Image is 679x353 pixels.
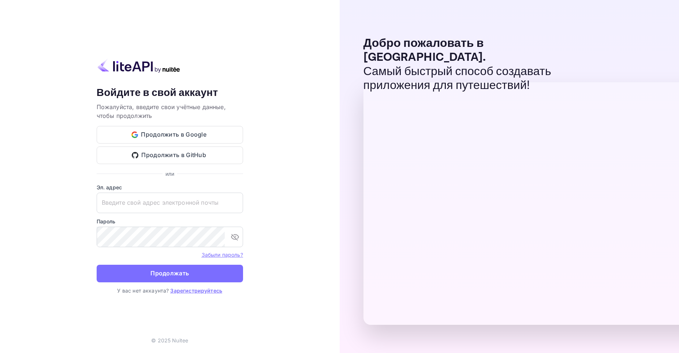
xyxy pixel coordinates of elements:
[117,287,169,294] ya-tr-span: У вас нет аккаунта?
[151,337,188,343] ya-tr-span: © 2025 Nuitee
[141,150,206,160] ya-tr-span: Продолжить в GitHub
[97,193,243,213] input: Введите свой адрес электронной почты
[165,171,174,177] ya-tr-span: или
[202,252,243,258] ya-tr-span: Забыли пароль?
[150,268,189,278] ya-tr-span: Продолжать
[97,146,243,164] button: Продолжить в GitHub
[97,103,226,119] ya-tr-span: Пожалуйста, введите свои учётные данные, чтобы продолжить
[97,218,116,224] ya-tr-span: Пароль
[170,287,222,294] a: Зарегистрируйтесь
[97,184,122,190] ya-tr-span: Эл. адрес
[97,265,243,282] button: Продолжать
[141,130,206,140] ya-tr-span: Продолжить в Google
[97,126,243,144] button: Продолжить в Google
[363,36,486,65] ya-tr-span: Добро пожаловать в [GEOGRAPHIC_DATA].
[202,251,243,258] a: Забыли пароль?
[228,230,242,244] button: переключить видимость пароля
[363,64,551,93] ya-tr-span: Самый быстрый способ создавать приложения для путешествий!
[97,59,181,73] img: liteapi
[97,86,218,100] ya-tr-span: Войдите в свой аккаунт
